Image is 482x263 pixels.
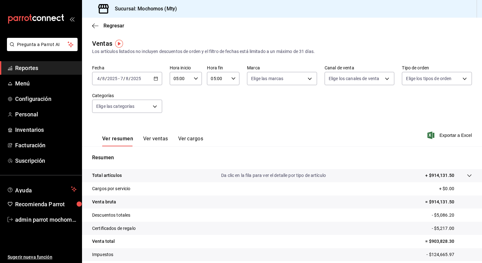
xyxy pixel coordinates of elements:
button: Regresar [92,23,124,29]
p: Resumen [92,154,472,161]
p: - $124,665.97 [426,251,472,258]
label: Canal de venta [325,66,395,70]
button: Pregunta a Parrot AI [7,38,78,51]
p: Certificados de regalo [92,225,136,232]
span: Elige los canales de venta [329,75,379,82]
p: Venta bruta [92,199,116,205]
label: Marca [247,66,317,70]
span: Personal [15,110,77,119]
div: Ventas [92,39,112,48]
span: Configuración [15,95,77,103]
input: -- [126,76,129,81]
input: ---- [131,76,141,81]
span: Inventarios [15,126,77,134]
input: -- [102,76,105,81]
p: - $5,086.20 [432,212,472,219]
p: + $914,131.50 [425,172,454,179]
label: Hora inicio [170,66,202,70]
p: Descuentos totales [92,212,130,219]
span: Pregunta a Parrot AI [17,41,68,48]
button: Ver resumen [102,136,133,146]
span: Sugerir nueva función [8,254,77,260]
label: Hora fin [207,66,239,70]
p: = $914,131.50 [425,199,472,205]
img: Tooltip marker [115,40,123,48]
p: + $0.00 [439,185,472,192]
label: Tipo de orden [402,66,472,70]
span: admin parrot mochomos [15,215,77,224]
span: Menú [15,79,77,88]
span: Recomienda Parrot [15,200,77,208]
span: / [129,76,131,81]
span: Regresar [103,23,124,29]
span: Elige las categorías [96,103,135,109]
button: Ver cargos [178,136,203,146]
span: Ayuda [15,185,68,193]
span: / [105,76,107,81]
p: Venta total [92,238,115,245]
p: Da clic en la fila para ver el detalle por tipo de artículo [221,172,326,179]
button: Exportar a Excel [429,131,472,139]
button: Ver ventas [143,136,168,146]
span: Elige las marcas [251,75,283,82]
label: Fecha [92,66,162,70]
p: - $5,217.00 [432,225,472,232]
span: Facturación [15,141,77,149]
p: Cargos por servicio [92,185,131,192]
p: = $903,828.30 [425,238,472,245]
p: Total artículos [92,172,122,179]
button: open_drawer_menu [69,16,74,21]
input: -- [120,76,123,81]
span: - [118,76,120,81]
label: Categorías [92,93,162,98]
p: Impuestos [92,251,113,258]
span: Suscripción [15,156,77,165]
input: ---- [107,76,118,81]
div: navigation tabs [102,136,203,146]
input: -- [97,76,100,81]
span: Elige los tipos de orden [406,75,451,82]
span: Reportes [15,64,77,72]
span: / [100,76,102,81]
a: Pregunta a Parrot AI [4,46,78,52]
div: Los artículos listados no incluyen descuentos de orden y el filtro de fechas está limitado a un m... [92,48,472,55]
h3: Sucursal: Mochomos (Mty) [110,5,177,13]
span: / [123,76,125,81]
